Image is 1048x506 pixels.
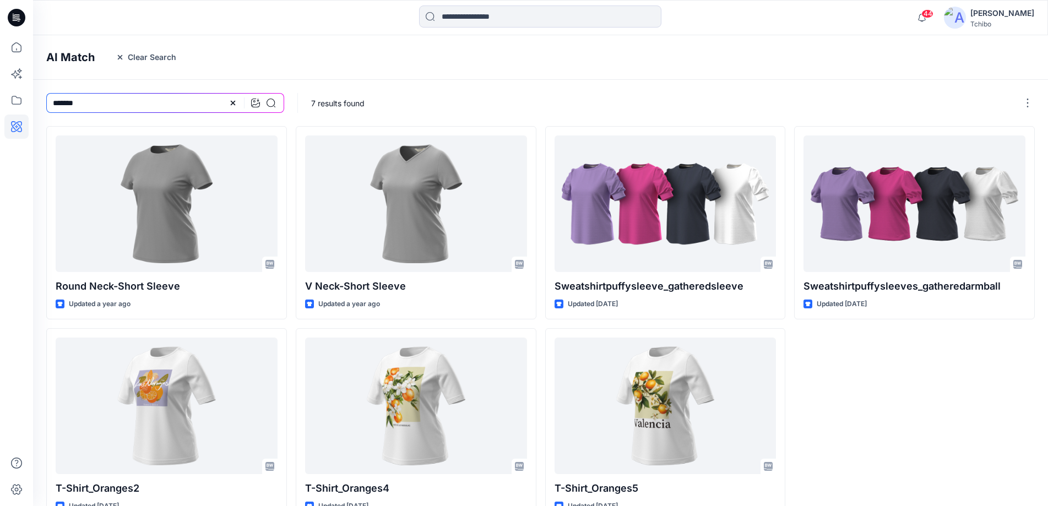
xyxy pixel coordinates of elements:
[305,279,527,294] p: V Neck-Short Sleeve
[311,97,365,109] p: 7 results found
[803,279,1025,294] p: Sweatshirtpuffysleeves_gatheredarmball
[970,7,1034,20] div: [PERSON_NAME]
[46,51,95,64] h4: AI Match
[803,135,1025,272] a: Sweatshirtpuffysleeves_gatheredarmball
[921,9,933,18] span: 44
[69,298,131,310] p: Updated a year ago
[56,279,278,294] p: Round Neck-Short Sleeve
[56,481,278,496] p: T-Shirt_Oranges2
[555,135,777,272] a: Sweatshirtpuffysleeve_gatheredsleeve
[817,298,867,310] p: Updated [DATE]
[555,481,777,496] p: T-Shirt_Oranges5
[305,481,527,496] p: T-Shirt_Oranges4
[970,20,1034,28] div: Tchibo
[555,338,777,474] a: T-Shirt_Oranges5
[56,135,278,272] a: Round Neck-Short Sleeve
[305,135,527,272] a: V Neck-Short Sleeve
[56,338,278,474] a: T-Shirt_Oranges2
[944,7,966,29] img: avatar
[108,48,183,66] button: Clear Search
[318,298,380,310] p: Updated a year ago
[305,338,527,474] a: T-Shirt_Oranges4
[568,298,618,310] p: Updated [DATE]
[555,279,777,294] p: Sweatshirtpuffysleeve_gatheredsleeve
